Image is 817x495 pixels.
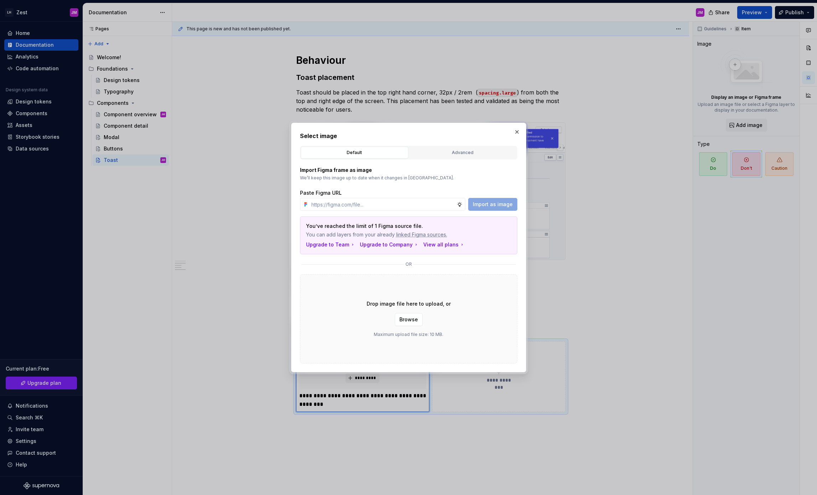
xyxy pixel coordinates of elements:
[300,189,342,197] label: Paste Figma URL
[300,175,517,181] p: We’ll keep this image up to date when it changes in [GEOGRAPHIC_DATA].
[306,231,461,238] span: You can add layers from your already
[405,261,412,267] p: or
[300,132,517,140] h2: Select image
[300,167,517,174] p: Import Figma frame as image
[395,313,423,326] button: Browse
[306,223,461,230] p: You’ve reached the limit of 1 Figma source file.
[399,316,418,323] span: Browse
[367,300,451,307] p: Drop image file here to upload, or
[396,231,447,238] span: linked Figma sources.
[423,241,465,248] button: View all plans
[309,198,457,211] input: https://figma.com/file...
[412,149,514,156] div: Advanced
[306,241,356,248] button: Upgrade to Team
[303,149,406,156] div: Default
[374,332,443,337] p: Maximum upload file size: 10 MB.
[360,241,419,248] button: Upgrade to Company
